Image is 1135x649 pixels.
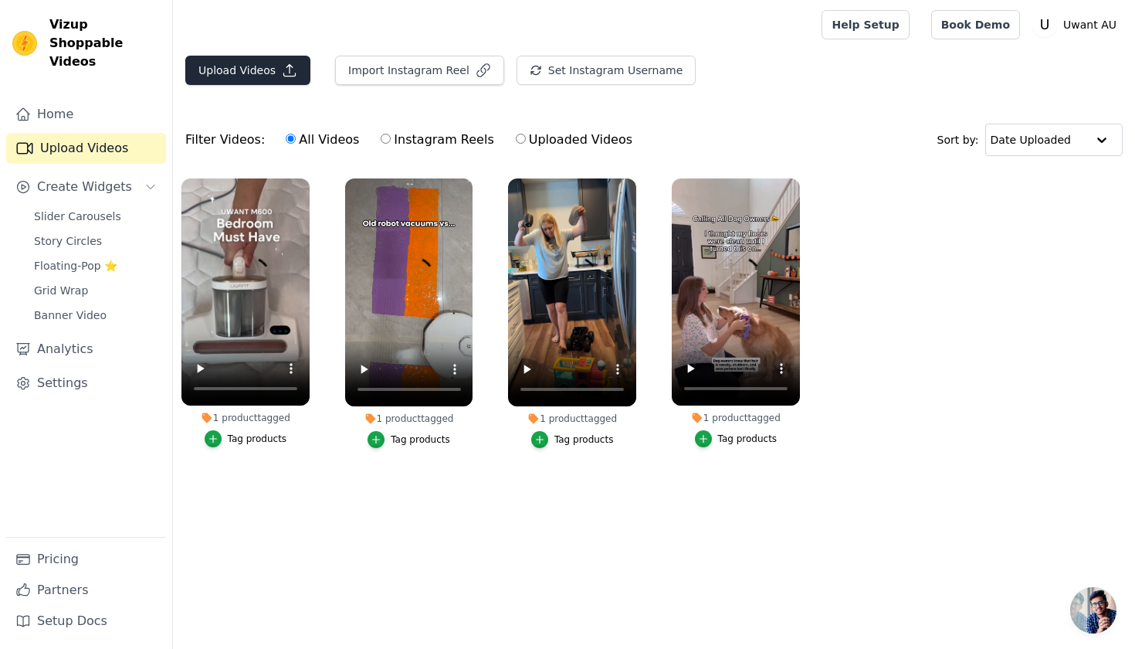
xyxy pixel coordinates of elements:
[34,283,88,298] span: Grid Wrap
[335,56,504,85] button: Import Instagram Reel
[25,206,166,227] a: Slider Carousels
[6,133,166,164] a: Upload Videos
[285,130,360,150] label: All Videos
[25,304,166,326] a: Banner Video
[695,430,778,447] button: Tag products
[6,368,166,399] a: Settings
[1070,587,1116,634] div: Open chat
[228,433,287,445] div: Tag products
[6,99,166,130] a: Home
[25,230,166,252] a: Story Circles
[34,233,102,249] span: Story Circles
[181,412,310,424] div: 1 product tagged
[1032,11,1123,39] button: U Uwant AU
[515,130,633,150] label: Uploaded Videos
[531,431,614,448] button: Tag products
[6,172,166,202] button: Create Widgets
[6,334,166,365] a: Analytics
[205,430,287,447] button: Tag products
[822,10,909,39] a: Help Setup
[554,433,614,446] div: Tag products
[381,134,391,144] input: Instagram Reels
[6,606,166,637] a: Setup Docs
[185,56,310,85] button: Upload Videos
[368,431,450,448] button: Tag products
[391,433,450,446] div: Tag products
[508,413,636,425] div: 1 product tagged
[6,544,166,575] a: Pricing
[25,255,166,277] a: Floating-Pop ⭐
[34,258,117,274] span: Floating-Pop ⭐
[345,413,473,425] div: 1 product tagged
[937,124,1123,156] div: Sort by:
[516,134,526,144] input: Uploaded Videos
[185,122,641,158] div: Filter Videos:
[931,10,1020,39] a: Book Demo
[34,308,107,323] span: Banner Video
[1040,17,1050,32] text: U
[380,130,494,150] label: Instagram Reels
[672,412,800,424] div: 1 product tagged
[34,209,121,224] span: Slider Carousels
[286,134,296,144] input: All Videos
[49,15,160,71] span: Vizup Shoppable Videos
[25,280,166,301] a: Grid Wrap
[12,31,37,56] img: Vizup
[37,178,132,196] span: Create Widgets
[517,56,696,85] button: Set Instagram Username
[1057,11,1123,39] p: Uwant AU
[718,433,778,445] div: Tag products
[6,575,166,606] a: Partners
